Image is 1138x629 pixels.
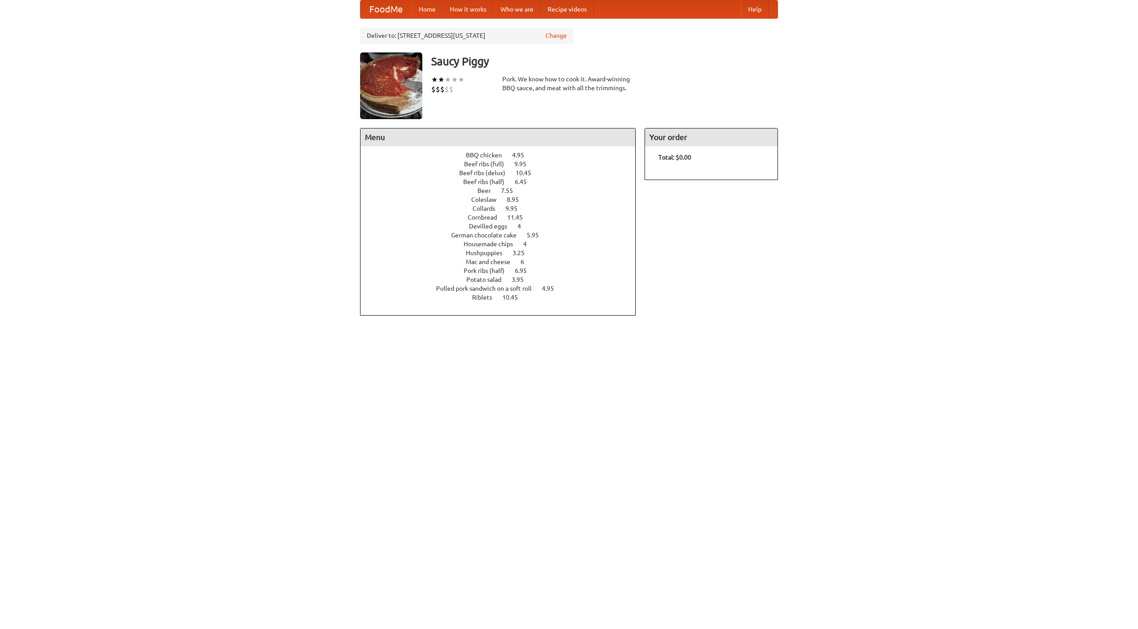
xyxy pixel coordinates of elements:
span: 4.95 [512,152,533,159]
span: Hushpuppies [466,249,511,256]
span: Coleslaw [471,196,505,203]
a: BBQ chicken 4.95 [466,152,541,159]
span: Housemade chips [464,240,522,248]
span: 3.25 [513,249,533,256]
li: $ [440,84,445,94]
a: Mac and cheese 6 [466,258,541,265]
a: German chocolate cake 5.95 [451,232,555,239]
span: 4.95 [542,285,563,292]
span: 9.95 [514,160,535,168]
span: 4 [517,223,530,230]
span: 6.45 [515,178,536,185]
div: Pork. We know how to cook it. Award-winning BBQ sauce, and meat with all the trimmings. [502,75,636,92]
span: BBQ chicken [466,152,511,159]
li: $ [431,84,436,94]
a: Collards 9.95 [473,205,534,212]
a: Recipe videos [541,0,594,18]
li: ★ [451,75,458,84]
li: ★ [445,75,451,84]
span: 5.95 [527,232,548,239]
span: Pulled pork sandwich on a soft roll [436,285,541,292]
a: Beer 7.55 [477,187,529,194]
img: angular.jpg [360,52,422,119]
span: Beef ribs (full) [464,160,513,168]
span: Cornbread [468,214,506,221]
a: Potato salad 3.95 [466,276,540,283]
span: Beer [477,187,500,194]
span: 6 [521,258,533,265]
span: Potato salad [466,276,510,283]
a: Help [741,0,769,18]
a: How it works [443,0,493,18]
a: Riblets 10.45 [472,294,534,301]
span: Collards [473,205,504,212]
li: $ [436,84,440,94]
span: 11.45 [507,214,532,221]
h3: Saucy Piggy [431,52,778,70]
a: Devilled eggs 4 [469,223,537,230]
li: $ [449,84,453,94]
a: Pork ribs (half) 6.95 [464,267,543,274]
span: 7.55 [501,187,522,194]
li: ★ [431,75,438,84]
li: ★ [458,75,465,84]
a: Beef ribs (full) 9.95 [464,160,543,168]
a: Beef ribs (delux) 10.45 [459,169,548,176]
h4: Menu [361,128,635,146]
li: $ [445,84,449,94]
span: 10.45 [516,169,540,176]
span: 3.95 [512,276,533,283]
a: Pulled pork sandwich on a soft roll 4.95 [436,285,570,292]
a: FoodMe [361,0,412,18]
span: Pork ribs (half) [464,267,513,274]
span: 8.95 [507,196,528,203]
span: Devilled eggs [469,223,516,230]
span: Riblets [472,294,501,301]
span: 6.95 [515,267,536,274]
a: Coleslaw 8.95 [471,196,535,203]
span: Mac and cheese [466,258,519,265]
span: 4 [523,240,536,248]
b: Total: $0.00 [658,154,691,161]
h4: Your order [645,128,777,146]
a: Housemade chips 4 [464,240,543,248]
a: Change [545,31,567,40]
a: Cornbread 11.45 [468,214,539,221]
span: Beef ribs (half) [463,178,513,185]
span: 10.45 [502,294,527,301]
div: Deliver to: [STREET_ADDRESS][US_STATE] [360,28,573,44]
li: ★ [438,75,445,84]
a: Beef ribs (half) 6.45 [463,178,543,185]
span: Beef ribs (delux) [459,169,514,176]
a: Hushpuppies 3.25 [466,249,541,256]
a: Home [412,0,443,18]
span: 9.95 [505,205,526,212]
span: German chocolate cake [451,232,525,239]
a: Who we are [493,0,541,18]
